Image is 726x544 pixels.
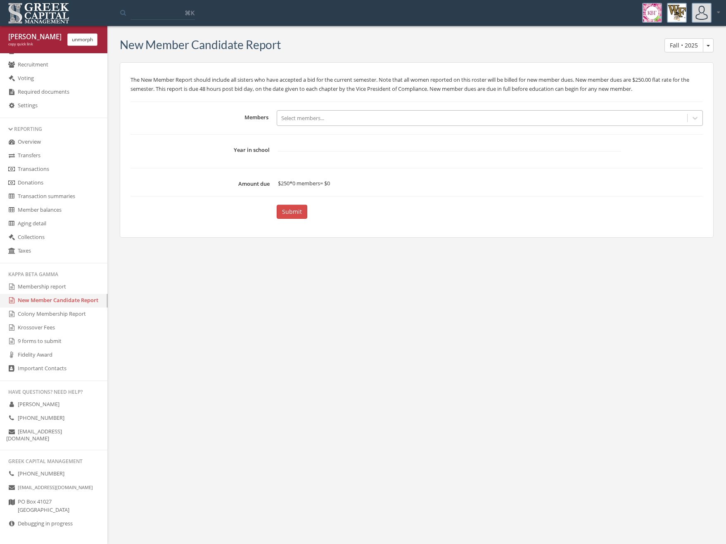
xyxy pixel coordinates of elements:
[278,180,289,187] span: $250
[8,42,61,47] div: copy quick link
[292,180,320,187] span: 0 members
[324,180,330,187] span: $0
[18,484,93,490] small: [EMAIL_ADDRESS][DOMAIN_NAME]
[67,33,97,46] button: unmorph
[185,9,195,17] span: ⌘K
[18,400,59,408] span: [PERSON_NAME]
[120,38,281,51] h3: New Member Candidate Report
[130,143,274,160] label: Year in school
[130,75,703,93] p: The New Member Report should include all sisters who have accepted a bid for the current semester...
[18,498,69,514] span: PO Box 41027 [GEOGRAPHIC_DATA]
[130,177,274,187] label: Amount due
[320,180,323,187] span: =
[8,125,99,132] div: Reporting
[8,32,61,42] div: [PERSON_NAME] [PERSON_NAME]
[703,38,714,52] button: Fall • 2025
[130,110,273,126] label: Members
[277,205,307,219] button: Submit
[664,38,703,52] button: Fall • 2025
